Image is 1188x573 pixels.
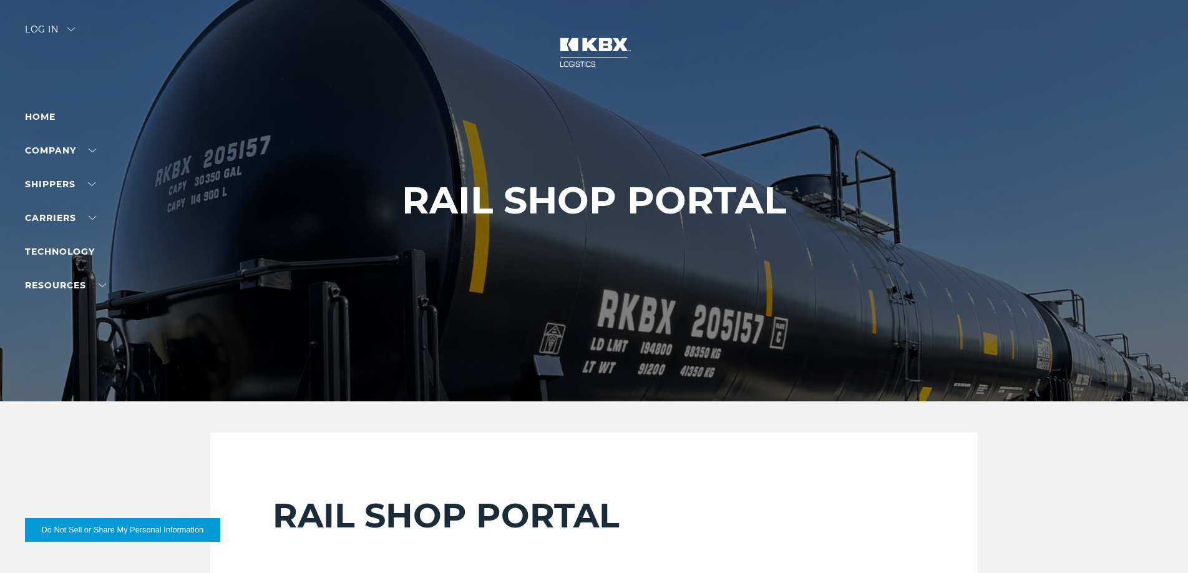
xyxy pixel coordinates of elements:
[25,111,56,122] a: Home
[25,246,95,257] a: Technology
[67,27,75,31] img: arrow
[25,145,96,156] a: Company
[25,518,220,542] button: Do Not Sell or Share My Personal Information
[547,25,641,80] img: kbx logo
[402,179,786,222] h1: RAIL SHOP PORTAL
[25,25,75,43] div: Log in
[273,495,915,536] h2: RAIL SHOP PORTAL
[25,280,106,291] a: RESOURCES
[25,212,96,223] a: Carriers
[25,179,95,190] a: SHIPPERS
